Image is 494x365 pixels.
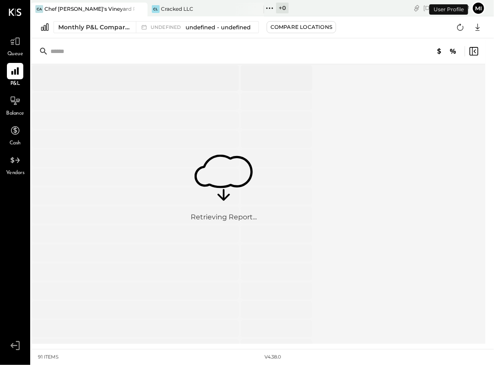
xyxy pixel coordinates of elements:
[7,50,23,58] span: Queue
[0,93,30,118] a: Balance
[276,3,289,13] div: + 0
[271,23,332,31] div: Compare Locations
[35,5,43,13] div: CA
[429,4,468,15] div: User Profile
[6,169,25,177] span: Vendors
[152,5,160,13] div: CL
[186,23,251,31] span: undefined - undefined
[0,122,30,147] a: Cash
[9,140,21,147] span: Cash
[161,5,193,12] div: Cracked LLC
[423,4,469,12] div: [DATE]
[6,110,24,118] span: Balance
[44,5,135,12] div: Chef [PERSON_NAME]'s Vineyard Restaurant
[412,3,421,12] div: copy link
[267,21,336,33] button: Compare Locations
[265,354,281,361] div: v 4.38.0
[151,25,183,30] span: undefined
[0,33,30,58] a: Queue
[53,21,259,33] button: Monthly P&L Comparison undefinedundefined - undefined
[10,80,20,88] span: P&L
[0,152,30,177] a: Vendors
[472,1,485,15] button: mi
[191,213,257,223] div: Retrieving Report...
[38,354,59,361] div: 91 items
[58,23,131,31] div: Monthly P&L Comparison
[0,63,30,88] a: P&L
